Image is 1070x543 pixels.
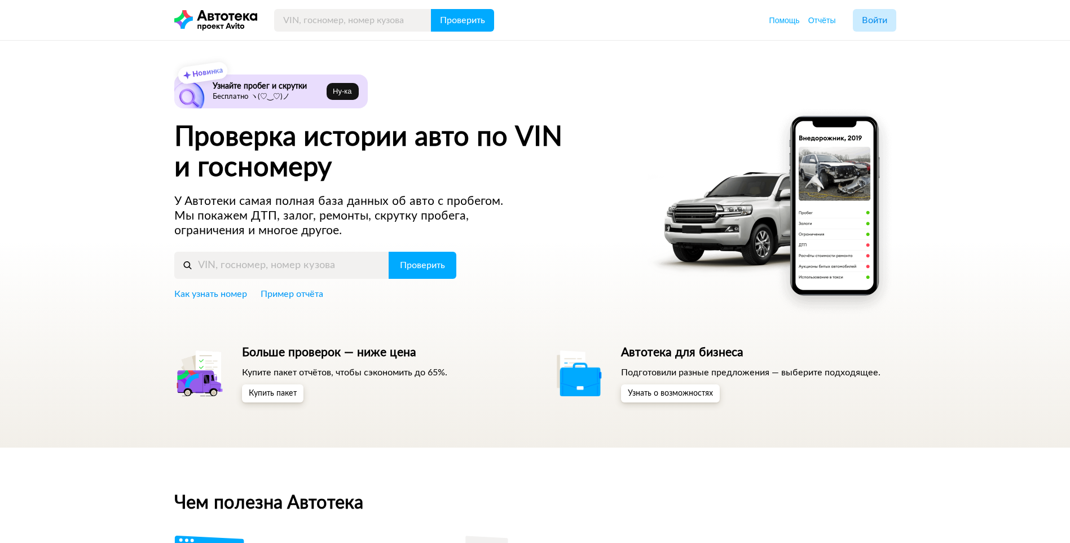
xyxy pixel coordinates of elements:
[769,16,800,25] span: Помощь
[333,87,351,96] span: Ну‑ка
[213,81,323,91] h6: Узнайте пробег и скрутки
[769,15,800,26] a: Помощь
[192,67,223,78] strong: Новинка
[400,261,445,270] span: Проверить
[862,16,887,25] span: Войти
[249,389,297,397] span: Купить пакет
[621,366,880,379] p: Подготовили разные предложения — выберите подходящее.
[274,9,431,32] input: VIN, госномер, номер кузова
[174,252,389,279] input: VIN, госномер, номер кузова
[808,16,836,25] span: Отчёты
[808,15,836,26] a: Отчёты
[431,9,494,32] button: Проверить
[621,384,720,402] button: Узнать о возможностях
[440,16,485,25] span: Проверить
[174,493,896,513] h2: Чем полезна Автотека
[242,366,447,379] p: Купите пакет отчётов, чтобы сэкономить до 65%.
[621,345,880,360] h5: Автотека для бизнеса
[174,122,633,183] h1: Проверка истории авто по VIN и госномеру
[628,389,713,397] span: Узнать о возможностях
[213,93,323,102] p: Бесплатно ヽ(♡‿♡)ノ
[242,384,303,402] button: Купить пакет
[174,288,247,300] a: Как узнать номер
[261,288,323,300] a: Пример отчёта
[389,252,456,279] button: Проверить
[853,9,896,32] button: Войти
[242,345,447,360] h5: Больше проверок — ниже цена
[174,194,525,238] p: У Автотеки самая полная база данных об авто с пробегом. Мы покажем ДТП, залог, ремонты, скрутку п...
